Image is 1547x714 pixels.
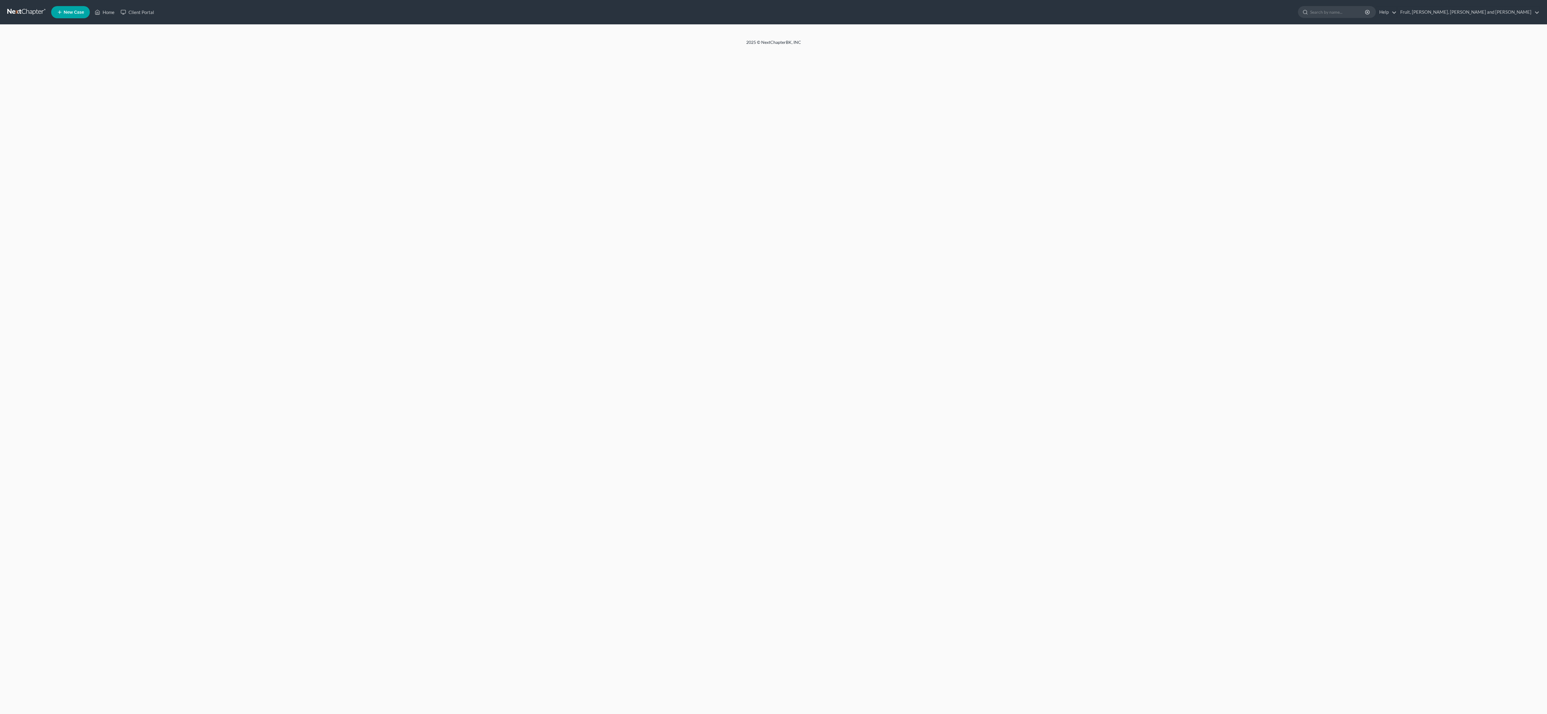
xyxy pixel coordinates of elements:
[1310,6,1366,18] input: Search by name...
[1397,7,1539,18] a: Fruit, [PERSON_NAME], [PERSON_NAME] and [PERSON_NAME]
[92,7,118,18] a: Home
[1376,7,1397,18] a: Help
[118,7,157,18] a: Client Portal
[64,10,84,15] span: New Case
[600,39,947,50] div: 2025 © NextChapterBK, INC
